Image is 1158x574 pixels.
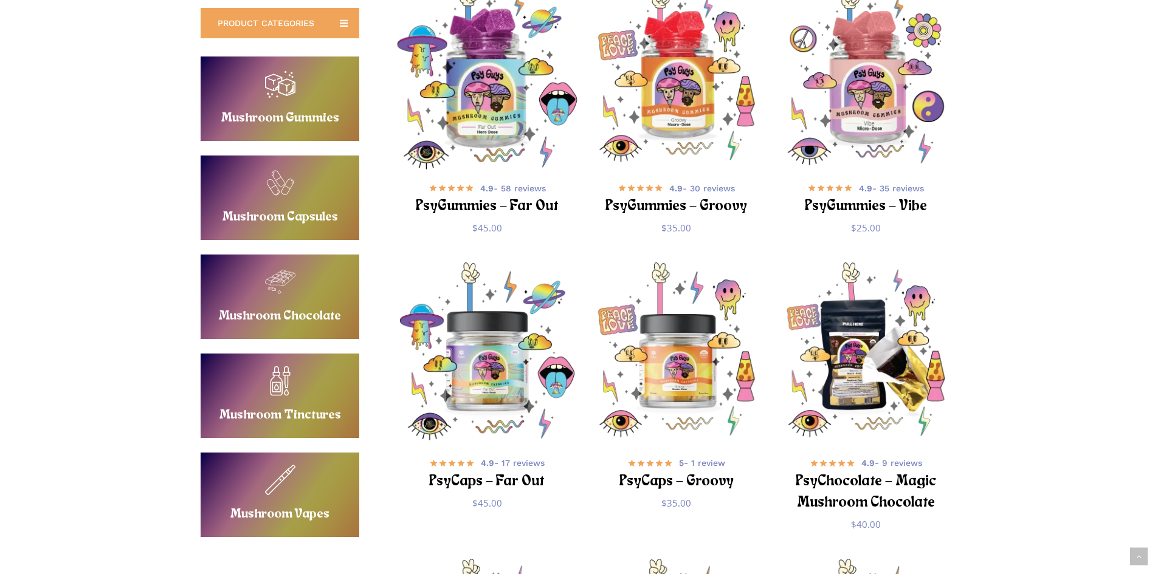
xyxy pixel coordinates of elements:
a: PsyChocolate - Magic Mushroom Chocolate [777,262,955,440]
a: PsyCaps - Groovy [588,262,766,440]
span: - 9 reviews [861,457,922,469]
h2: PsyGummies – Far Out [413,196,561,218]
h2: PsyCaps – Groovy [603,471,751,493]
b: 5 [679,458,684,468]
b: 4.9 [669,183,683,193]
span: - 1 review [679,457,725,469]
bdi: 45.00 [472,497,502,509]
img: Psychedelic mushroom capsules with colorful illustrations. [398,262,576,440]
a: PsyCaps - Far Out [398,262,576,440]
bdi: 40.00 [851,518,881,530]
span: - 17 reviews [481,457,545,469]
span: $ [661,497,667,509]
a: 4.9- 17 reviews PsyCaps – Far Out [413,456,561,488]
a: 4.9- 35 reviews PsyGummies – Vibe [792,180,940,213]
b: 4.9 [861,458,875,468]
b: 4.9 [480,183,494,193]
h2: PsyGummies – Groovy [603,196,751,218]
span: - 30 reviews [669,182,735,194]
a: 5- 1 review PsyCaps – Groovy [603,456,751,488]
h2: PsyGummies – Vibe [792,196,940,218]
h2: PsyCaps – Far Out [413,471,561,493]
a: 4.9- 9 reviews PsyChocolate – Magic Mushroom Chocolate [792,456,940,509]
span: - 35 reviews [859,182,924,194]
img: Psychedelic mushroom capsules with colorful retro design. [588,262,766,440]
bdi: 25.00 [851,222,881,234]
bdi: 35.00 [661,222,691,234]
span: - 58 reviews [480,182,546,194]
a: Back to top [1130,548,1148,565]
bdi: 45.00 [472,222,502,234]
span: $ [472,497,478,509]
span: PRODUCT CATEGORIES [218,17,314,29]
img: Psy Guys mushroom chocolate packaging with psychedelic designs. [777,262,955,440]
b: 4.9 [481,458,494,468]
h2: PsyChocolate – Magic Mushroom Chocolate [792,471,940,514]
span: $ [851,518,856,530]
b: 4.9 [859,183,872,193]
a: 4.9- 30 reviews PsyGummies – Groovy [603,180,751,213]
a: 4.9- 58 reviews PsyGummies – Far Out [413,180,561,213]
span: $ [472,222,478,234]
bdi: 35.00 [661,497,691,509]
span: $ [661,222,667,234]
a: PRODUCT CATEGORIES [201,8,359,38]
span: $ [851,222,856,234]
